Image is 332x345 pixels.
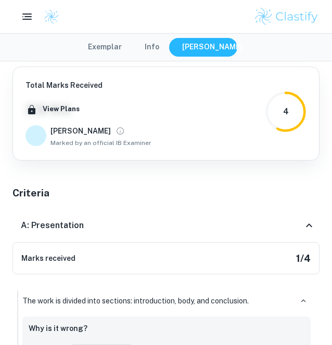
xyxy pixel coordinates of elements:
h6: Marks received [21,253,75,264]
h5: 1 / 4 [296,251,311,266]
h6: Total Marks Received [25,79,151,91]
button: View full profile [113,124,127,138]
a: Clastify logo [37,9,59,24]
img: Clastify logo [44,9,59,24]
div: 4 [283,105,289,118]
p: The work is divided into sections: introduction, body, and conclusion. [22,295,249,307]
button: Exemplar [78,38,132,57]
button: [PERSON_NAME] [172,38,253,57]
h6: A: Presentation [21,219,84,232]
h6: Why is it wrong? [29,323,87,334]
h6: [PERSON_NAME] [50,125,111,137]
button: Report mistake/confusion [299,326,304,331]
span: Marked by an official IB Examiner [50,138,151,148]
div: A: Presentation [12,209,320,242]
img: Clastify logo [253,6,320,27]
button: View Plans [40,101,82,117]
button: Info [134,38,170,57]
h5: Criteria [12,185,320,201]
